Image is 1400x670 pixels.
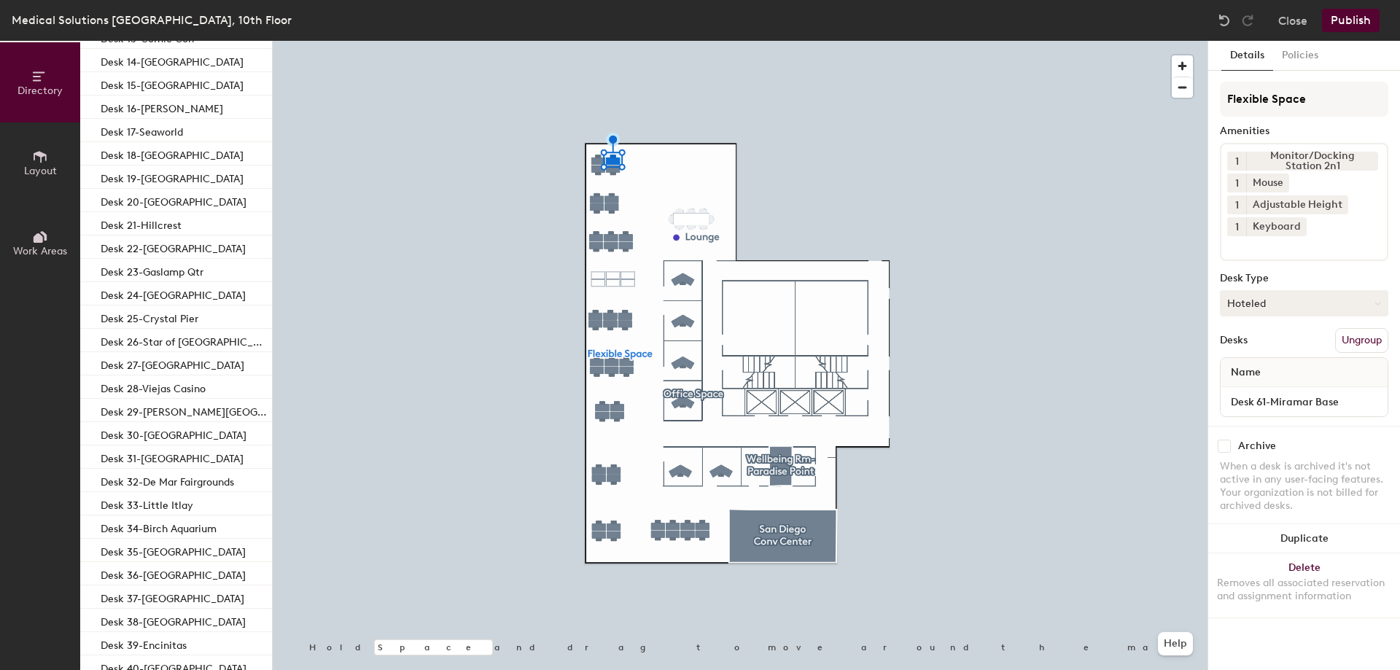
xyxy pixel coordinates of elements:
img: Undo [1217,13,1232,28]
button: Duplicate [1208,524,1400,553]
button: 1 [1227,174,1246,192]
img: Redo [1240,13,1255,28]
p: Desk 14-[GEOGRAPHIC_DATA] [101,52,244,69]
p: Desk 15-[GEOGRAPHIC_DATA] [101,75,244,92]
p: Desk 34-Birch Aquarium [101,518,217,535]
button: Close [1278,9,1307,32]
span: 1 [1235,176,1239,191]
span: 1 [1235,154,1239,169]
div: Archive [1238,440,1276,452]
span: Layout [24,165,57,177]
button: Policies [1273,41,1327,71]
button: DeleteRemoves all associated reservation and assignment information [1208,553,1400,618]
div: Medical Solutions [GEOGRAPHIC_DATA], 10th Floor [12,11,292,29]
div: When a desk is archived it's not active in any user-facing features. Your organization is not bil... [1220,460,1388,513]
p: Desk 18-[GEOGRAPHIC_DATA] [101,145,244,162]
button: 1 [1227,195,1246,214]
p: Desk 29-[PERSON_NAME][GEOGRAPHIC_DATA] [101,402,269,418]
button: 1 [1227,217,1246,236]
span: 1 [1235,198,1239,213]
span: 1 [1235,219,1239,235]
button: Ungroup [1335,328,1388,353]
span: Name [1224,359,1268,386]
input: Unnamed desk [1224,392,1385,412]
p: Desk 24-[GEOGRAPHIC_DATA] [101,285,246,302]
p: Desk 16-[PERSON_NAME] [101,98,223,115]
p: Desk 26-Star of [GEOGRAPHIC_DATA] [101,332,269,348]
button: Publish [1322,9,1380,32]
span: Directory [17,85,63,97]
button: Hoteled [1220,290,1388,316]
p: Desk 33-Little Itlay [101,495,193,512]
button: Help [1158,632,1193,655]
p: Desk 36-[GEOGRAPHIC_DATA] [101,565,246,582]
p: Desk 38-[GEOGRAPHIC_DATA] [101,612,246,628]
div: Adjustable Height [1246,195,1348,214]
p: Desk 30-[GEOGRAPHIC_DATA] [101,425,246,442]
p: Desk 39-Encinitas [101,635,187,652]
p: Desk 19-[GEOGRAPHIC_DATA] [101,168,244,185]
p: Desk 27-[GEOGRAPHIC_DATA] [101,355,244,372]
button: 1 [1227,152,1246,171]
button: Details [1221,41,1273,71]
p: Desk 21-Hillcrest [101,215,182,232]
p: Desk 17-Seaworld [101,122,183,139]
p: Desk 22-[GEOGRAPHIC_DATA] [101,238,246,255]
div: Mouse [1246,174,1289,192]
p: Desk 23-Gaslamp Qtr [101,262,203,278]
p: Desk 20-[GEOGRAPHIC_DATA] [101,192,246,209]
p: Desk 32-De Mar Fairgrounds [101,472,234,488]
div: Monitor/Docking Station 2n1 [1246,152,1378,171]
p: Desk 25-Crystal Pier [101,308,198,325]
div: Removes all associated reservation and assignment information [1217,577,1391,603]
div: Keyboard [1246,217,1307,236]
div: Desks [1220,335,1248,346]
p: Desk 28-Viejas Casino [101,378,206,395]
span: Work Areas [13,245,67,257]
p: Desk 35-[GEOGRAPHIC_DATA] [101,542,246,558]
div: Amenities [1220,125,1388,137]
p: Desk 37-[GEOGRAPHIC_DATA] [101,588,244,605]
div: Desk Type [1220,273,1388,284]
p: Desk 31-[GEOGRAPHIC_DATA] [101,448,244,465]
